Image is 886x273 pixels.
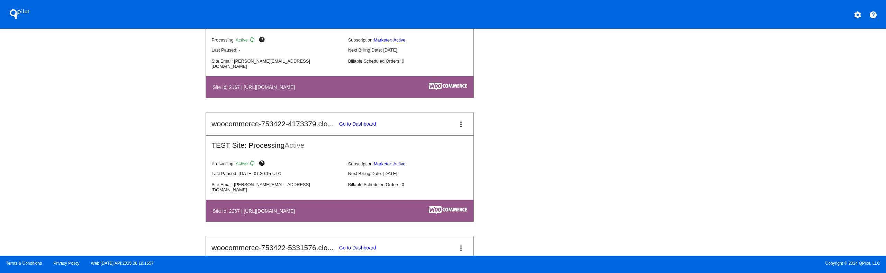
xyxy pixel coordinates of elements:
span: Copyright © 2024 QPilot, LLC [449,261,880,266]
span: Active [236,37,248,43]
a: Privacy Policy [54,261,80,266]
p: Billable Scheduled Orders: 0 [348,58,479,64]
p: Site Email: [PERSON_NAME][EMAIL_ADDRESS][DOMAIN_NAME] [211,182,342,192]
h4: Site Id: 2167 | [URL][DOMAIN_NAME] [213,84,298,90]
mat-icon: sync [249,36,257,45]
a: Terms & Conditions [6,261,42,266]
p: Processing: [211,36,342,45]
p: Billable Scheduled Orders: 0 [348,182,479,187]
p: Next Billing Date: [DATE] [348,47,479,53]
p: Subscription: [348,37,479,43]
img: c53aa0e5-ae75-48aa-9bee-956650975ee5 [429,206,467,214]
a: Go to Dashboard [339,245,376,251]
mat-icon: help [259,36,267,45]
h1: QPilot [6,7,34,21]
mat-icon: sync [249,160,257,168]
a: Web:[DATE] API:2025.08.19.1657 [91,261,154,266]
p: Last Paused: [DATE] 01:30:15 UTC [211,171,342,176]
p: Subscription: [348,161,479,166]
mat-icon: help [869,11,877,19]
mat-icon: settings [853,11,862,19]
span: Active [284,141,304,149]
h2: TEST Site: Processing [206,136,473,149]
span: Active [236,161,248,166]
a: Go to Dashboard [339,121,376,127]
a: Marketer: Active [374,161,406,166]
img: c53aa0e5-ae75-48aa-9bee-956650975ee5 [429,83,467,90]
p: Processing: [211,160,342,168]
mat-icon: more_vert [457,120,465,128]
p: Site Email: [PERSON_NAME][EMAIL_ADDRESS][DOMAIN_NAME] [211,58,342,69]
h2: woocommerce-753422-5331576.clo... [211,244,334,252]
p: Last Paused: - [211,47,342,53]
mat-icon: help [259,160,267,168]
h4: Site Id: 2267 | [URL][DOMAIN_NAME] [213,208,298,214]
h2: woocommerce-753422-4173379.clo... [211,120,334,128]
mat-icon: more_vert [457,244,465,252]
a: Marketer: Active [374,37,406,43]
p: Next Billing Date: [DATE] [348,171,479,176]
